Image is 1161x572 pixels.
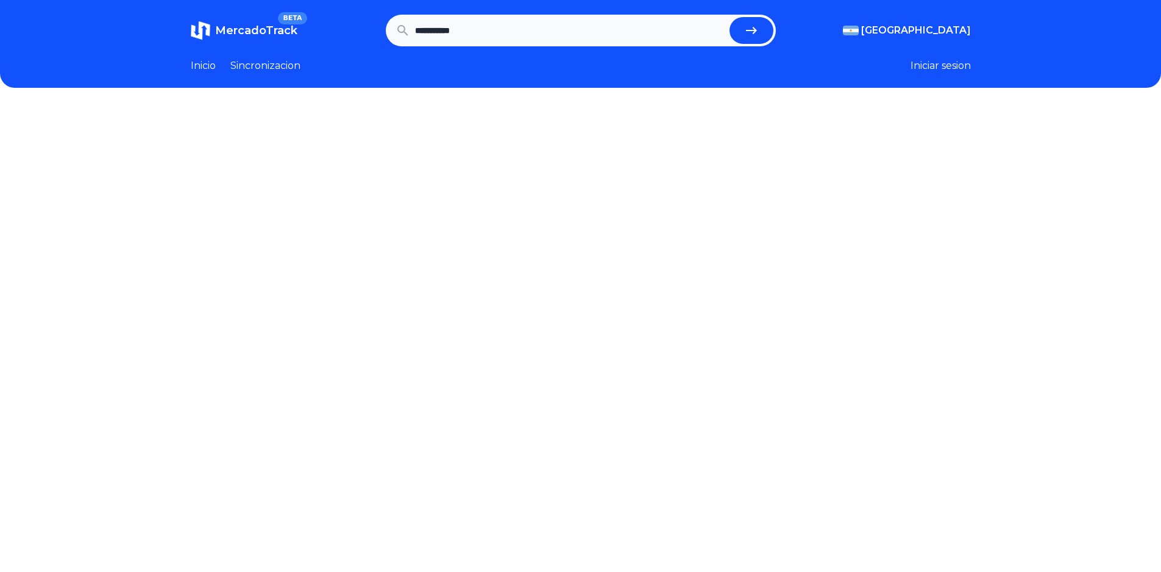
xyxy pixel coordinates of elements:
[911,59,971,73] button: Iniciar sesion
[843,23,971,38] button: [GEOGRAPHIC_DATA]
[191,59,216,73] a: Inicio
[191,21,297,40] a: MercadoTrackBETA
[230,59,300,73] a: Sincronizacion
[861,23,971,38] span: [GEOGRAPHIC_DATA]
[843,26,859,35] img: Argentina
[191,21,210,40] img: MercadoTrack
[278,12,307,24] span: BETA
[215,24,297,37] span: MercadoTrack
